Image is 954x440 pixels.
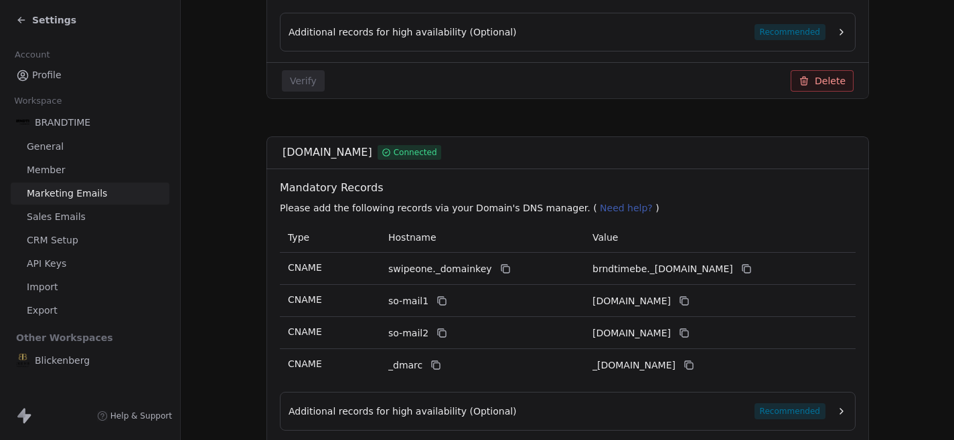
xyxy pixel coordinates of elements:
[11,159,169,181] a: Member
[288,262,322,273] span: CNAME
[592,358,675,372] span: _dmarc.swipeone.email
[11,276,169,298] a: Import
[11,253,169,275] a: API Keys
[11,64,169,86] a: Profile
[592,294,671,308] span: brndtimebe1.swipeone.email
[388,326,428,340] span: so-mail2
[27,280,58,294] span: Import
[791,70,854,92] button: Delete
[288,358,322,369] span: CNAME
[754,403,825,419] span: Recommended
[283,144,372,160] span: [DOMAIN_NAME]
[16,13,76,27] a: Settings
[592,232,618,243] span: Value
[97,411,172,421] a: Help & Support
[27,163,66,177] span: Member
[11,327,118,348] span: Other Workspaces
[280,201,861,215] p: Please add the following records via your Domain's DNS manager. ( )
[282,70,325,92] button: Verify
[16,354,29,367] img: logo-blickenberg-feestzalen_800.png
[388,232,436,243] span: Hostname
[288,294,322,305] span: CNAME
[754,24,825,40] span: Recommended
[32,68,62,82] span: Profile
[388,358,422,372] span: _dmarc
[27,233,78,247] span: CRM Setup
[393,146,436,158] span: Connected
[388,294,428,308] span: so-mail1
[9,45,56,65] span: Account
[11,229,169,251] a: CRM Setup
[289,403,847,419] button: Additional records for high availability (Optional)Recommended
[16,116,29,129] img: Kopie%20van%20LOGO%20BRNDTIME%20WIT%20PNG%20(1).png
[280,180,861,196] span: Mandatory Records
[35,116,90,129] span: BRANDTIME
[388,262,492,276] span: swipeone._domainkey
[9,91,68,111] span: Workspace
[11,136,169,158] a: General
[289,24,847,40] button: Additional records for high availability (Optional)Recommended
[592,326,671,340] span: brndtimebe2.swipeone.email
[27,210,86,224] span: Sales Emails
[27,187,107,201] span: Marketing Emails
[110,411,172,421] span: Help & Support
[27,140,64,154] span: General
[11,300,169,322] a: Export
[289,25,517,39] span: Additional records for high availability (Optional)
[289,405,517,418] span: Additional records for high availability (Optional)
[27,257,66,271] span: API Keys
[11,206,169,228] a: Sales Emails
[600,203,653,213] span: Need help?
[288,326,322,337] span: CNAME
[592,262,733,276] span: brndtimebe._domainkey.swipeone.email
[288,231,372,245] p: Type
[11,183,169,205] a: Marketing Emails
[32,13,76,27] span: Settings
[35,354,90,367] span: Blickenberg
[27,304,58,318] span: Export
